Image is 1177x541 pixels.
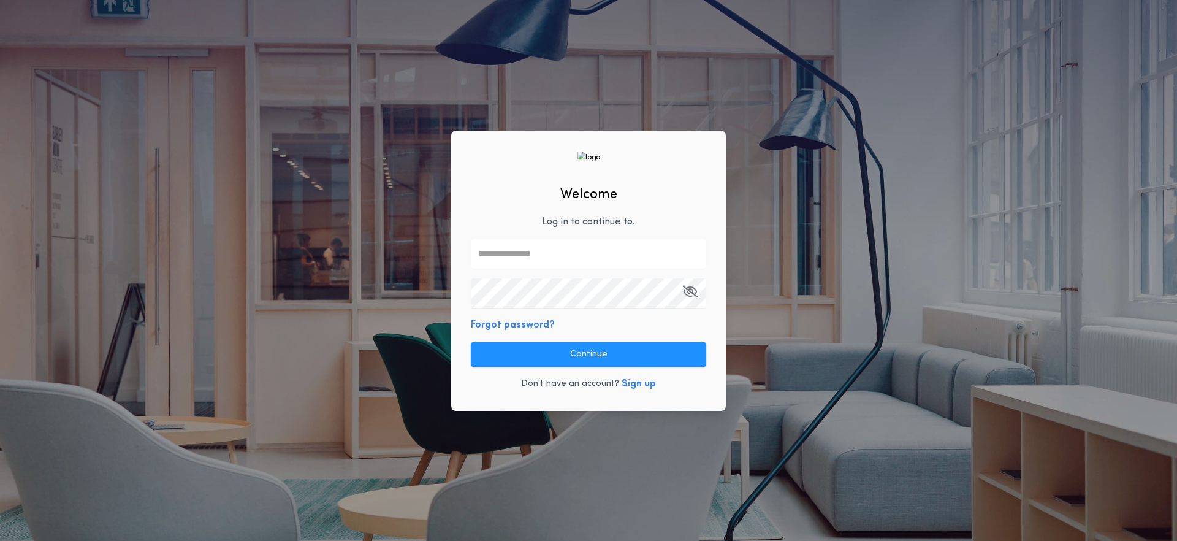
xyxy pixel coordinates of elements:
p: Don't have an account? [521,378,619,390]
h2: Welcome [560,185,617,205]
button: Sign up [622,377,656,391]
button: Forgot password? [471,318,555,332]
img: logo [577,152,600,163]
button: Continue [471,342,706,367]
p: Log in to continue to . [542,215,635,229]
